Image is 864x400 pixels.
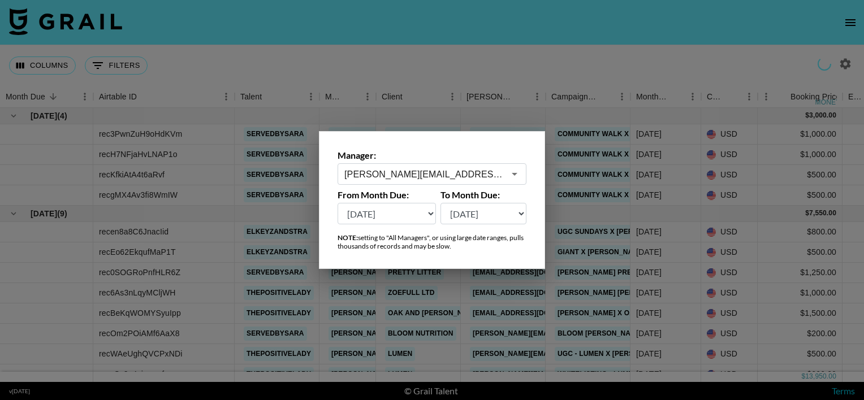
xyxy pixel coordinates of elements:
label: To Month Due: [440,189,527,201]
label: Manager: [338,150,526,161]
button: Open [507,166,522,182]
label: From Month Due: [338,189,436,201]
strong: NOTE: [338,233,358,242]
div: setting to "All Managers", or using large date ranges, pulls thousands of records and may be slow. [338,233,526,250]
